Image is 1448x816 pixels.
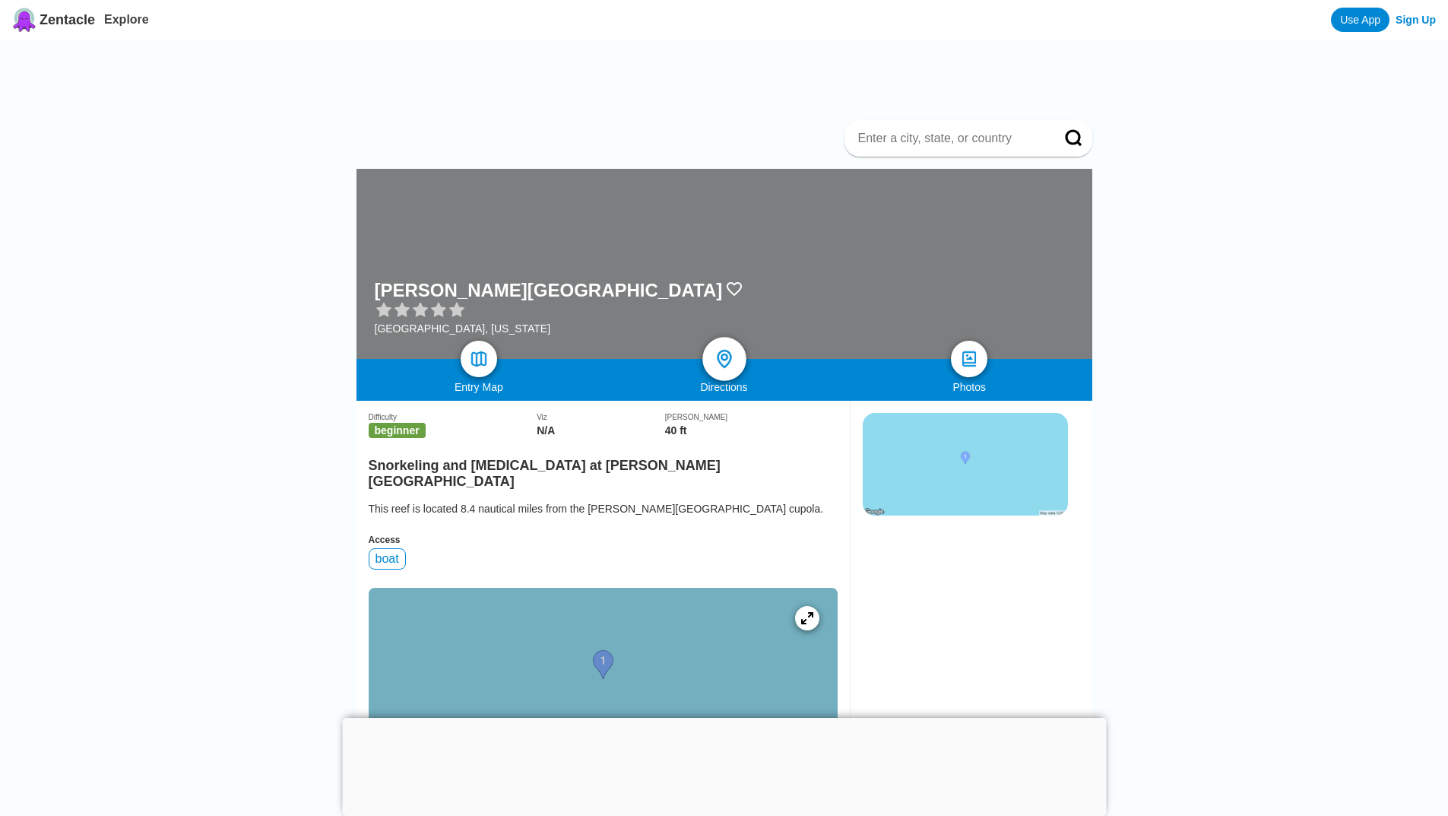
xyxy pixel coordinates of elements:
span: Zentacle [40,12,95,28]
a: Use App [1331,8,1389,32]
a: photos [951,341,987,377]
img: photos [960,350,978,368]
div: Viz [537,413,665,421]
div: [PERSON_NAME] [665,413,838,421]
div: Photos [847,381,1092,393]
h2: Snorkeling and [MEDICAL_DATA] at [PERSON_NAME][GEOGRAPHIC_DATA] [369,449,838,490]
img: map [470,350,488,368]
iframe: Advertisement [342,718,1106,812]
div: Access [369,535,838,545]
div: boat [369,548,406,570]
input: Enter a city, state, or country [857,131,1044,146]
img: staticmap [863,413,1068,516]
div: This reef is located 8.4 nautical miles from the [PERSON_NAME][GEOGRAPHIC_DATA] cupola. [369,501,838,516]
h1: [PERSON_NAME][GEOGRAPHIC_DATA] [375,280,723,301]
div: N/A [537,424,665,437]
a: map [461,341,497,377]
a: Sign Up [1396,14,1436,26]
div: Directions [601,381,847,393]
div: Entry Map [356,381,602,393]
a: entry mapView [369,588,838,770]
div: [GEOGRAPHIC_DATA], [US_STATE] [375,322,744,335]
span: beginner [369,423,426,438]
div: Difficulty [369,413,537,421]
div: 40 ft [665,424,838,437]
img: directions [713,348,735,370]
a: Explore [104,13,149,26]
a: Zentacle logoZentacle [12,8,95,32]
img: Zentacle logo [12,8,36,32]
